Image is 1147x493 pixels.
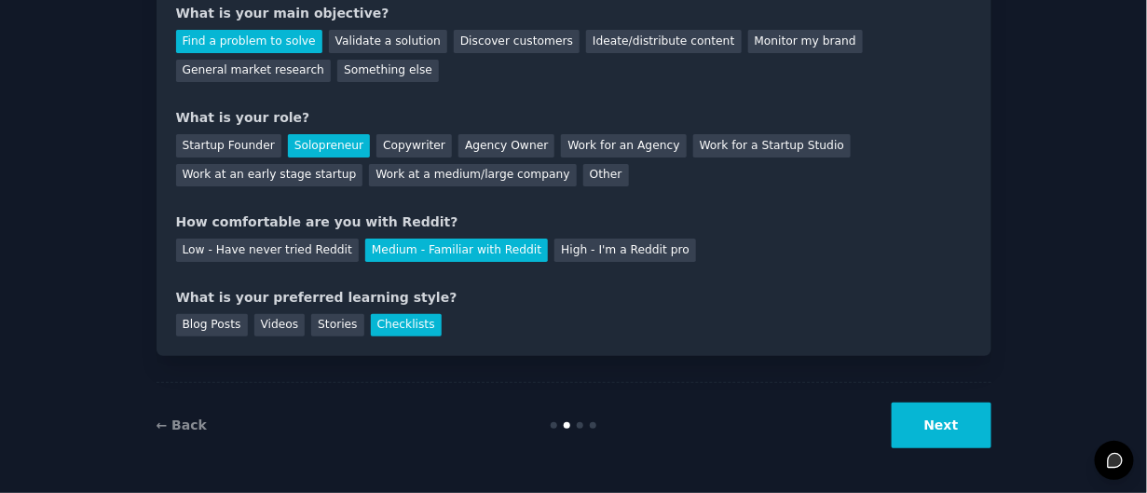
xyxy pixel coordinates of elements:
div: Find a problem to solve [176,30,322,53]
div: Validate a solution [329,30,447,53]
div: How comfortable are you with Reddit? [176,212,972,232]
div: Ideate/distribute content [586,30,741,53]
div: Videos [254,314,306,337]
div: General market research [176,60,332,83]
div: Work at an early stage startup [176,164,363,187]
div: Discover customers [454,30,580,53]
div: Monitor my brand [748,30,863,53]
div: Other [583,164,629,187]
div: Startup Founder [176,134,281,157]
a: ← Back [157,418,207,432]
div: Copywriter [376,134,452,157]
div: Checklists [371,314,442,337]
div: Work for an Agency [561,134,686,157]
div: Medium - Familiar with Reddit [365,239,548,262]
div: What is your role? [176,108,972,128]
div: Solopreneur [288,134,370,157]
div: Work at a medium/large company [369,164,576,187]
div: Agency Owner [458,134,554,157]
button: Next [892,403,991,448]
div: Stories [311,314,363,337]
div: What is your main objective? [176,4,972,23]
div: Blog Posts [176,314,248,337]
div: High - I'm a Reddit pro [554,239,696,262]
div: Low - Have never tried Reddit [176,239,359,262]
div: Something else [337,60,439,83]
div: Work for a Startup Studio [693,134,851,157]
div: What is your preferred learning style? [176,288,972,308]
